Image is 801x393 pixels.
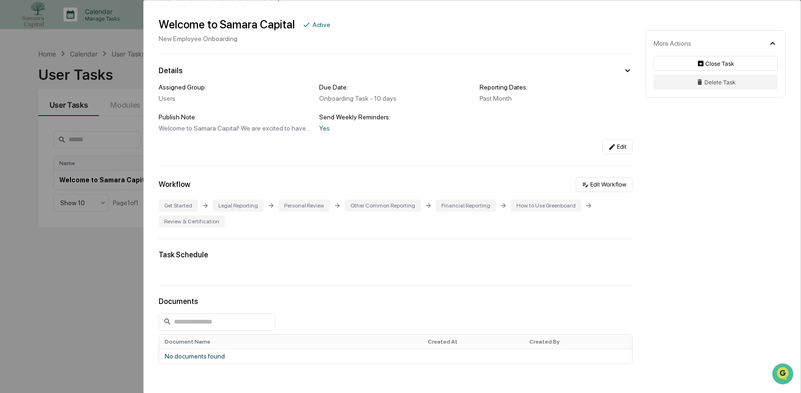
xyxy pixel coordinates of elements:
th: Created By [524,335,632,349]
div: Publish Note: [159,113,312,121]
span: Pylon [93,158,113,165]
div: Legal Reporting [213,200,264,212]
a: 🔎Data Lookup [6,131,63,148]
a: Powered byPylon [66,158,113,165]
div: 🖐️ [9,118,17,126]
button: Delete Task [654,75,778,90]
a: 🖐️Preclearance [6,114,64,131]
div: Details [159,66,182,75]
div: Get Started [159,200,198,212]
div: Due Date: [319,83,472,91]
div: Welcome to Samara Capital! We are excited to have you join the team! To help you get started, we'... [159,124,312,132]
div: Active [313,21,330,28]
td: No documents found [159,349,632,364]
div: Personal Review [279,200,330,212]
a: 🗄️Attestations [64,114,119,131]
th: Document Name [159,335,422,349]
iframe: Open customer support [771,362,796,387]
div: Yes [319,124,472,132]
div: Documents [159,297,633,306]
div: Reporting Dates: [480,83,633,91]
div: Assigned Group: [159,83,312,91]
div: Review & Certification [159,215,225,228]
p: How can we help? [9,20,170,34]
th: Created At [422,335,524,349]
div: Task Schedule [159,250,633,259]
div: More Actions [654,40,691,47]
div: Welcome to Samara Capital [159,18,295,31]
span: Data Lookup [19,135,59,145]
div: Other Common Reporting [345,200,421,212]
div: Users [159,95,312,102]
div: Workflow [159,180,190,189]
div: Past Month [480,95,633,102]
div: How to Use Greenboard [511,200,581,212]
span: Attestations [77,117,116,127]
div: New Employee Onboarding [159,35,330,42]
span: Preclearance [19,117,60,127]
div: Financial Reporting [436,200,496,212]
button: Edit Workflow [576,177,633,192]
button: Close Task [654,56,778,71]
div: Send Weekly Reminders: [319,113,472,121]
img: 1746055101610-c473b297-6a78-478c-a979-82029cc54cd1 [9,71,26,88]
button: Edit [602,139,633,154]
div: 🗄️ [68,118,75,126]
button: Start new chat [159,74,170,85]
div: Onboarding Task - 10 days [319,95,472,102]
div: Start new chat [32,71,153,81]
div: 🔎 [9,136,17,144]
div: We're available if you need us! [32,81,118,88]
